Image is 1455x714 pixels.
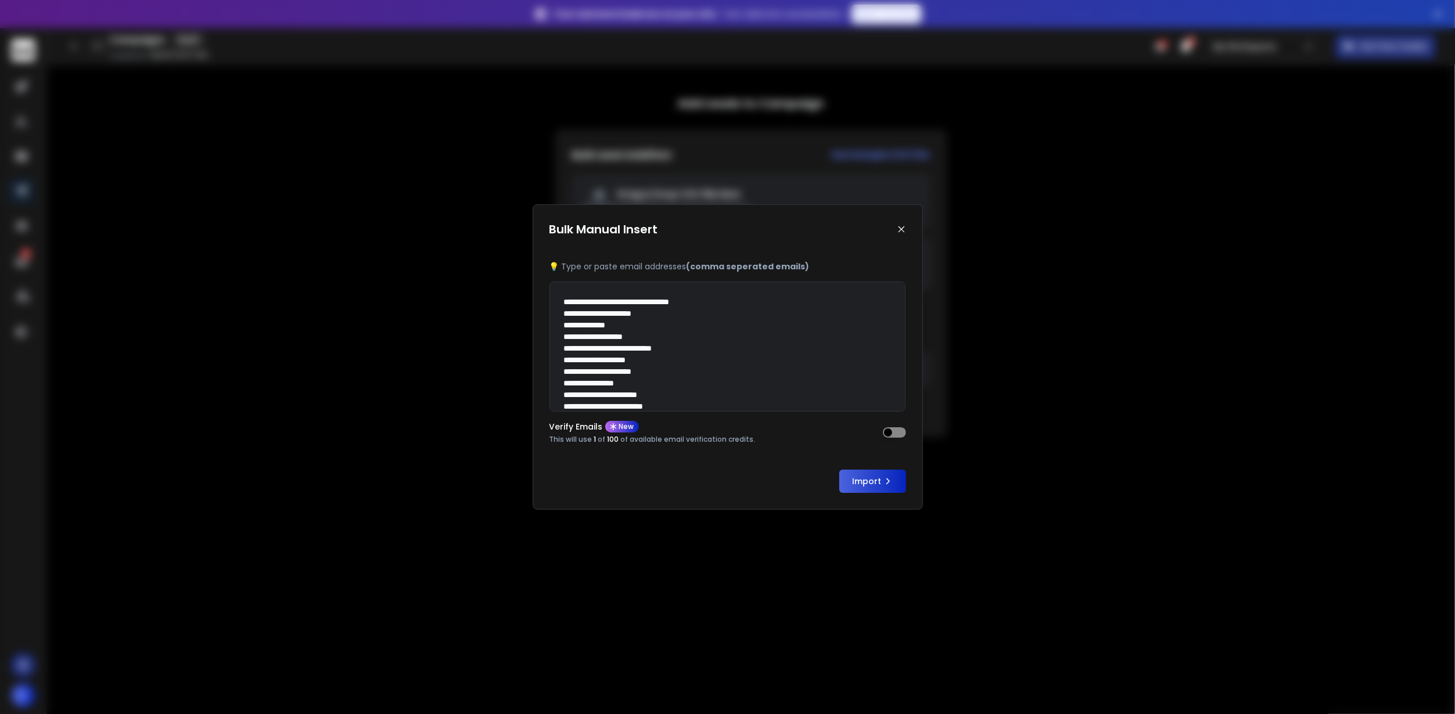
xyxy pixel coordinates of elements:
[549,423,603,431] p: Verify Emails
[549,261,906,272] p: 💡 Type or paste email addresses
[549,435,756,444] p: This will use of of available email verification credits.
[608,434,619,444] span: 100
[549,221,658,237] h1: Bulk Manual Insert
[605,421,639,432] div: New
[839,470,906,493] button: Import
[687,261,810,272] b: (comma seperated emails)
[594,434,597,444] span: 1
